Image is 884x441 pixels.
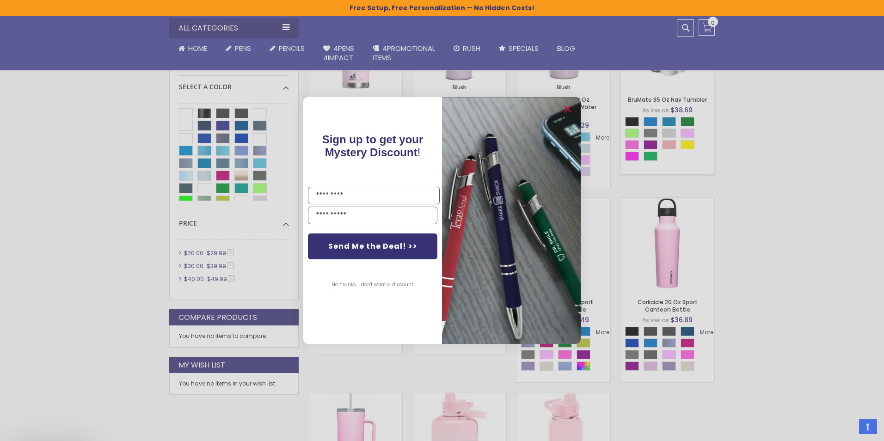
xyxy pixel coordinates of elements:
button: Close dialog [560,102,575,116]
img: pop-up-image [442,97,581,343]
span: Sign up to get your Mystery Discount [322,133,424,159]
button: No thanks, I don't want a discount. [327,273,419,296]
span: ! [322,133,424,159]
button: Send Me the Deal! >> [308,233,437,259]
